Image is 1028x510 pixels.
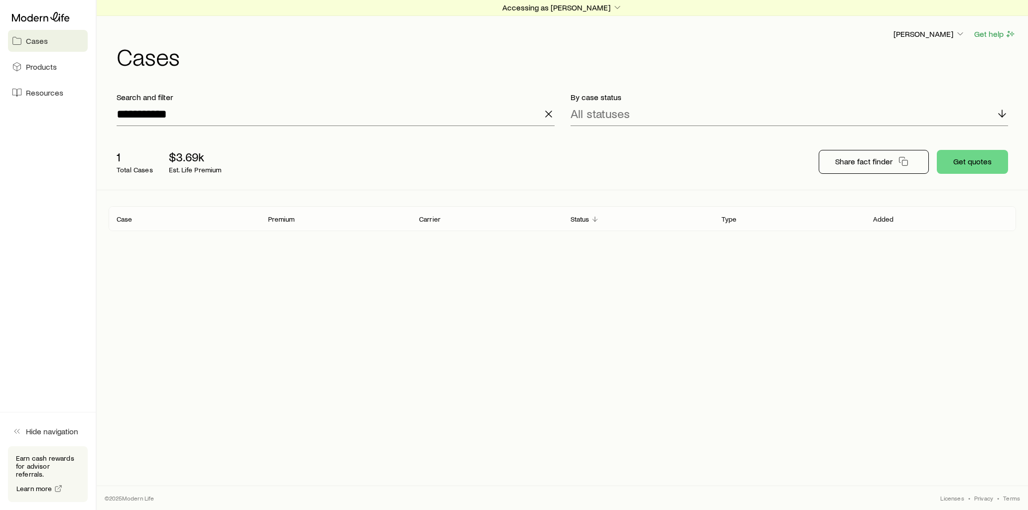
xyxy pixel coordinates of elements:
[997,494,999,502] span: •
[117,166,153,174] p: Total Cases
[937,150,1008,174] button: Get quotes
[117,215,133,223] p: Case
[502,2,622,12] p: Accessing as [PERSON_NAME]
[893,29,965,39] p: [PERSON_NAME]
[26,426,78,436] span: Hide navigation
[268,215,295,223] p: Premium
[8,446,88,502] div: Earn cash rewards for advisor referrals.Learn more
[819,150,929,174] button: Share fact finder
[8,420,88,442] button: Hide navigation
[1003,494,1020,502] a: Terms
[974,494,993,502] a: Privacy
[571,215,589,223] p: Status
[873,215,894,223] p: Added
[419,215,441,223] p: Carrier
[117,92,555,102] p: Search and filter
[8,82,88,104] a: Resources
[26,62,57,72] span: Products
[16,454,80,478] p: Earn cash rewards for advisor referrals.
[722,215,737,223] p: Type
[571,92,1009,102] p: By case status
[940,494,964,502] a: Licenses
[835,156,892,166] p: Share fact finder
[571,107,630,121] p: All statuses
[169,166,222,174] p: Est. Life Premium
[893,28,966,40] button: [PERSON_NAME]
[8,30,88,52] a: Cases
[968,494,970,502] span: •
[117,150,153,164] p: 1
[16,485,52,492] span: Learn more
[26,36,48,46] span: Cases
[105,494,154,502] p: © 2025 Modern Life
[117,44,1016,68] h1: Cases
[974,28,1016,40] button: Get help
[109,206,1016,231] div: Client cases
[169,150,222,164] p: $3.69k
[8,56,88,78] a: Products
[26,88,63,98] span: Resources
